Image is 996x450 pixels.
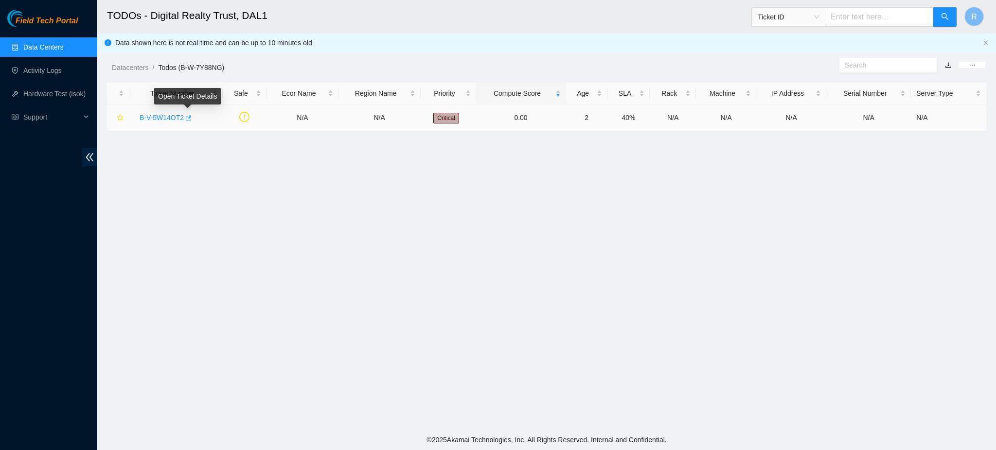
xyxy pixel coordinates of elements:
td: N/A [696,104,756,131]
a: Todos (B-W-7Y88NG) [158,64,224,71]
span: Field Tech Portal [16,17,78,26]
a: Hardware Test (isok) [23,90,86,98]
input: Enter text here... [825,7,934,27]
td: 2 [566,104,607,131]
td: 40% [607,104,650,131]
span: Critical [433,113,459,123]
div: Open Ticket Details [154,88,221,104]
span: star [117,114,124,122]
input: Search [845,60,924,70]
span: / [152,64,154,71]
td: N/A [338,104,421,131]
td: N/A [756,104,826,131]
td: N/A [650,104,696,131]
a: Akamai TechnologiesField Tech Portal [7,17,78,30]
span: R [971,11,977,23]
span: double-left [82,148,97,166]
span: read [12,114,18,121]
button: download [938,57,959,73]
a: Activity Logs [23,67,62,74]
button: R [964,7,984,26]
span: search [941,13,949,22]
td: N/A [826,104,911,131]
td: N/A [911,104,986,131]
img: Akamai Technologies [7,10,49,27]
span: exclamation-circle [239,112,249,122]
button: close [983,40,989,46]
span: ellipsis [969,62,976,69]
span: Ticket ID [758,10,819,24]
footer: © 2025 Akamai Technologies, Inc. All Rights Reserved. Internal and Confidential. [97,430,996,450]
a: B-V-5W14OT2 [140,114,184,121]
button: star [112,110,124,125]
a: Datacenters [112,64,148,71]
button: search [933,7,957,27]
a: download [945,61,952,69]
td: 0.00 [476,104,566,131]
a: Data Centers [23,43,63,51]
span: Support [23,107,81,127]
td: N/A [267,104,338,131]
